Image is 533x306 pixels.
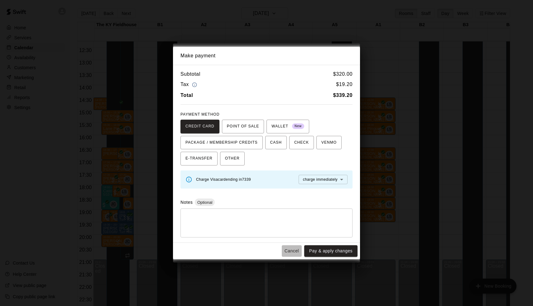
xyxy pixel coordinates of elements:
[303,177,338,182] span: charge immediately
[180,152,218,165] button: E-TRANSFER
[180,136,263,150] button: PACKAGE / MEMBERSHIP CREDITS
[282,245,302,257] button: Cancel
[180,70,200,78] h6: Subtotal
[289,136,314,150] button: CHECK
[336,80,353,89] h6: $ 19.20
[185,154,213,164] span: E-TRANSFER
[292,122,304,131] span: New
[185,122,214,131] span: CREDIT CARD
[271,122,304,131] span: WALLET
[316,136,342,150] button: VENMO
[180,93,193,98] b: Total
[196,177,251,182] span: Charge Visa card ending in 7339
[266,120,309,133] button: WALLET New
[222,120,264,133] button: POINT OF SALE
[180,200,193,205] label: Notes
[304,245,358,257] button: Pay & apply changes
[225,154,240,164] span: OTHER
[333,93,353,98] b: $ 339.20
[185,138,258,148] span: PACKAGE / MEMBERSHIP CREDITS
[180,120,219,133] button: CREDIT CARD
[227,122,259,131] span: POINT OF SALE
[333,70,353,78] h6: $ 320.00
[195,200,215,205] span: Optional
[270,138,282,148] span: CASH
[220,152,245,165] button: OTHER
[180,112,219,117] span: PAYMENT METHOD
[173,47,360,65] h2: Make payment
[180,80,199,89] h6: Tax
[294,138,309,148] span: CHECK
[321,138,337,148] span: VENMO
[265,136,287,150] button: CASH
